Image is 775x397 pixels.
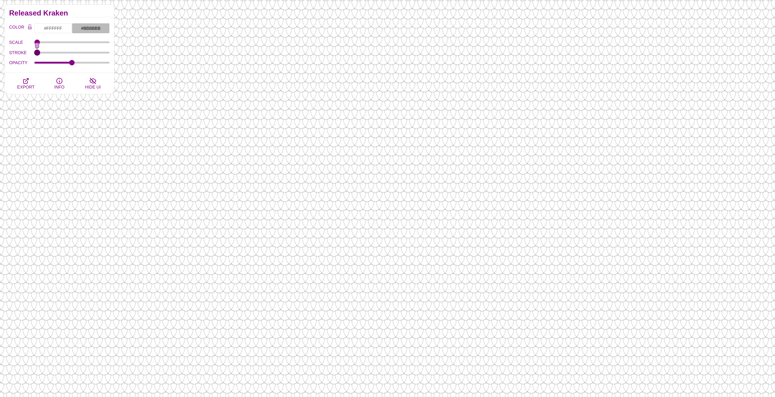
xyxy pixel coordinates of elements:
[9,73,43,94] button: EXPORT
[25,23,34,32] button: Color Lock
[54,85,64,89] span: INFO
[9,11,110,16] h2: Released Kraken
[17,85,34,89] span: EXPORT
[9,38,34,46] label: SCALE
[9,59,34,67] label: OPACITY
[9,49,34,57] label: STROKE
[76,73,110,94] button: HIDE UI
[9,23,25,33] label: COLOR
[85,85,100,89] span: HIDE UI
[43,73,76,94] button: INFO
